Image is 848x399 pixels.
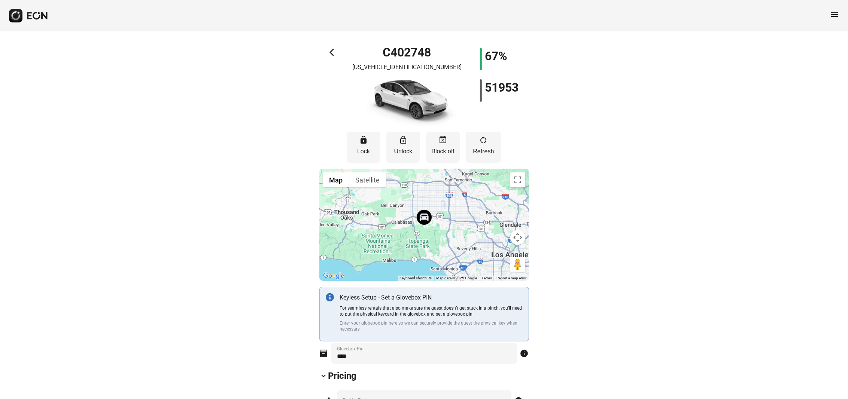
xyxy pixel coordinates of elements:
[347,132,380,163] button: Lock
[399,135,408,144] span: lock_open
[400,276,432,281] button: Keyboard shortcuts
[482,276,492,280] a: Terms (opens in new tab)
[323,172,349,187] button: Show street map
[383,48,431,57] h1: C402748
[510,230,525,245] button: Map camera controls
[319,371,328,380] span: keyboard_arrow_down
[438,135,447,144] span: event_busy
[466,132,501,163] button: Refresh
[328,370,357,382] h2: Pricing
[830,10,839,19] span: menu
[426,132,460,163] button: Block off
[497,276,527,280] a: Report a map error
[321,271,346,281] a: Open this area in Google Maps (opens a new window)
[352,63,462,72] p: [US_VEHICLE_IDENTIFICATION_NUMBER]
[510,257,525,272] button: Drag Pegman onto the map to open Street View
[485,83,519,92] h1: 51953
[337,346,364,352] label: Glovebox Pin
[349,172,386,187] button: Show satellite imagery
[321,271,346,281] img: Google
[437,276,477,280] span: Map data ©2025 Google
[326,293,334,301] img: info
[390,147,416,156] p: Unlock
[510,172,525,187] button: Toggle fullscreen view
[386,132,420,163] button: Unlock
[350,147,377,156] p: Lock
[340,305,523,317] p: For seamless rentals that also make sure the guest doesn’t get stuck in a pinch, you’ll need to p...
[329,48,338,57] span: arrow_back_ios
[485,52,507,61] h1: 67%
[479,135,488,144] span: restart_alt
[469,147,498,156] p: Refresh
[430,147,456,156] p: Block off
[340,320,523,332] p: Enter your globebox pin here so we can securely provide the guest the physical key when necessary.
[319,349,328,358] span: inventory_2
[520,349,529,358] span: info
[359,135,368,144] span: lock
[340,293,523,302] p: Keyless Setup - Set a Glovebox PIN
[355,75,459,127] img: car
